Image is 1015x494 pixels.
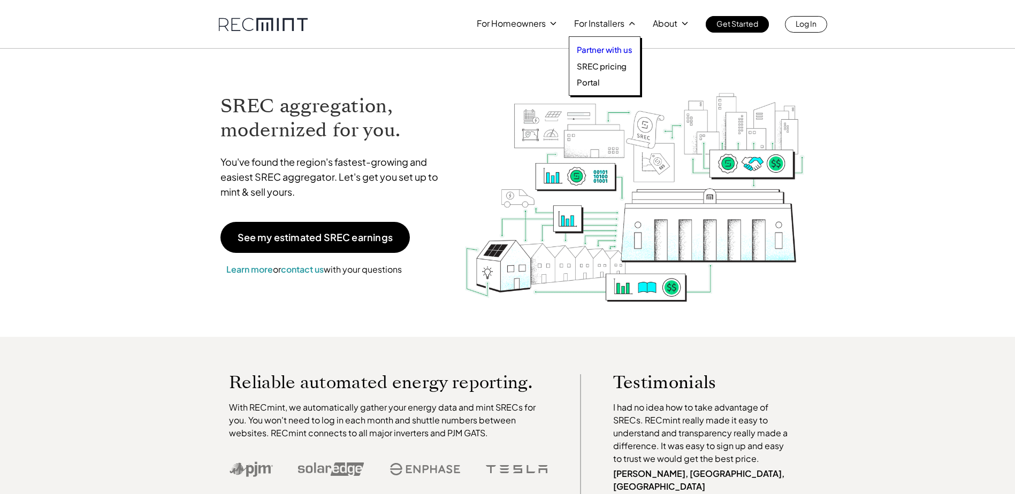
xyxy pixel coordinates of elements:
[226,264,273,275] a: Learn more
[613,467,793,493] p: [PERSON_NAME], [GEOGRAPHIC_DATA], [GEOGRAPHIC_DATA]
[577,77,600,88] p: Portal
[477,16,546,31] p: For Homeowners
[716,16,758,31] p: Get Started
[706,16,769,33] a: Get Started
[653,16,677,31] p: About
[613,401,793,465] p: I had no idea how to take advantage of SRECs. RECmint really made it easy to understand and trans...
[574,16,624,31] p: For Installers
[577,77,632,88] a: Portal
[577,61,632,72] a: SREC pricing
[220,94,448,142] h1: SREC aggregation, modernized for you.
[238,233,393,242] p: See my estimated SREC earnings
[577,61,627,72] p: SREC pricing
[220,263,408,276] p: or with your questions
[229,374,548,390] p: Reliable automated energy reporting.
[796,16,816,31] p: Log In
[613,374,773,390] p: Testimonials
[220,222,410,253] a: See my estimated SREC earnings
[220,155,448,199] p: You've found the region's fastest-growing and easiest SREC aggregator. Let's get you set up to mi...
[281,264,324,275] a: contact us
[785,16,827,33] a: Log In
[464,65,805,305] img: RECmint value cycle
[577,44,632,55] a: Partner with us
[229,401,548,439] p: With RECmint, we automatically gather your energy data and mint SRECs for you. You won't need to ...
